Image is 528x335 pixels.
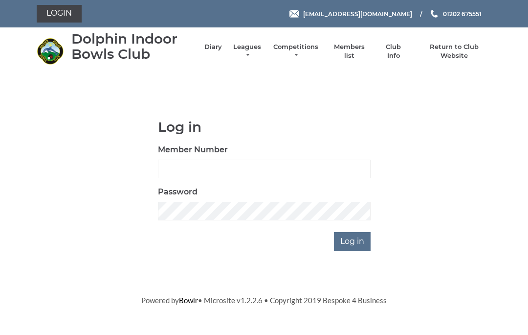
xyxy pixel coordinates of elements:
[37,5,82,23] a: Login
[232,43,263,60] a: Leagues
[272,43,319,60] a: Competitions
[37,38,64,65] img: Dolphin Indoor Bowls Club
[179,296,198,305] a: Bowlr
[158,144,228,156] label: Member Number
[329,43,369,60] a: Members list
[289,9,412,19] a: Email [EMAIL_ADDRESS][DOMAIN_NAME]
[429,9,482,19] a: Phone us 01202 675551
[418,43,491,60] a: Return to Club Website
[71,31,195,62] div: Dolphin Indoor Bowls Club
[158,186,198,198] label: Password
[204,43,222,51] a: Diary
[379,43,408,60] a: Club Info
[141,296,387,305] span: Powered by • Microsite v1.2.2.6 • Copyright 2019 Bespoke 4 Business
[158,120,371,135] h1: Log in
[289,10,299,18] img: Email
[303,10,412,17] span: [EMAIL_ADDRESS][DOMAIN_NAME]
[443,10,482,17] span: 01202 675551
[431,10,438,18] img: Phone us
[334,232,371,251] input: Log in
